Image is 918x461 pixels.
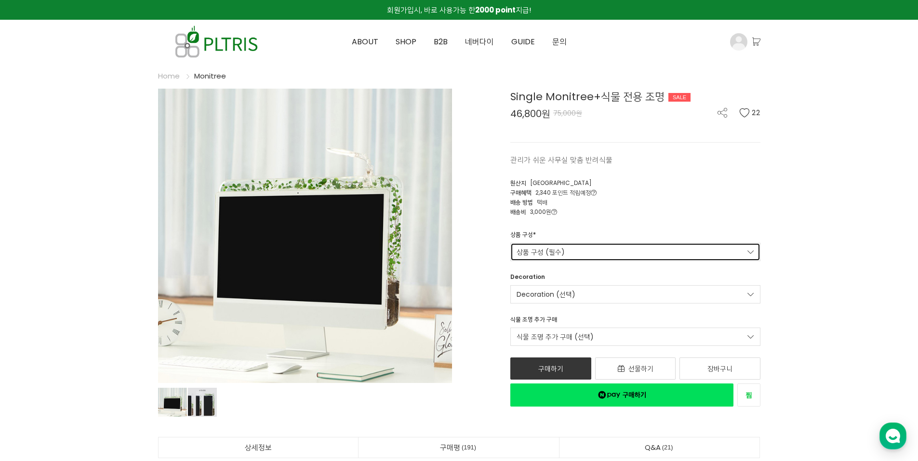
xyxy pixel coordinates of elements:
a: SHOP [387,20,425,64]
a: ABOUT [343,20,387,64]
a: B2B [425,20,456,64]
span: 75,000원 [553,108,582,118]
a: 새창 [737,383,760,407]
a: 네버다이 [456,20,503,64]
span: 원산지 [510,179,526,187]
span: 선물하기 [628,364,653,373]
span: 설정 [149,320,160,328]
span: 2,340 포인트 적립예정 [535,188,597,197]
a: 대화 [64,305,124,329]
img: 프로필 이미지 [730,33,747,51]
a: 설정 [124,305,185,329]
span: 네버다이 [465,36,494,47]
a: 새창 [510,383,733,407]
span: 배송 방법 [510,198,533,206]
a: 문의 [544,20,575,64]
span: 22 [752,108,760,118]
span: 191 [460,442,478,452]
a: Decoration (선택) [510,285,760,303]
div: SALE [668,93,691,102]
p: 관리가 쉬운 사무실 맞춤 반려식물 [510,154,760,166]
div: Single Monitree+식물 전용 조명 [510,89,760,105]
div: Decoration [510,273,545,285]
a: 상품 구성 (필수) [510,243,760,261]
a: Q&A21 [559,437,760,458]
strong: 2000 point [475,5,516,15]
span: 배송비 [510,208,526,216]
a: GUIDE [503,20,544,64]
div: 식물 조명 추가 구매 [510,315,557,328]
a: 구매하기 [510,357,591,380]
a: 홈 [3,305,64,329]
a: 식물 조명 추가 구매 (선택) [510,328,760,346]
span: 홈 [30,320,36,328]
span: B2B [434,36,448,47]
a: 선물하기 [595,357,676,380]
a: 구매평191 [359,437,559,458]
button: 22 [739,108,760,118]
a: Monitree [194,71,226,81]
span: 46,800원 [510,109,550,119]
span: ABOUT [352,36,378,47]
a: Home [158,71,180,81]
span: SHOP [396,36,416,47]
span: 21 [661,442,675,452]
a: 장바구니 [679,357,760,380]
span: 문의 [552,36,567,47]
span: 3,000원 [530,208,557,216]
div: 상품 구성 [510,230,536,243]
span: 대화 [88,320,100,328]
span: 회원가입시, 바로 사용가능 한 지급! [387,5,531,15]
span: 구매혜택 [510,188,532,197]
span: 택배 [537,198,547,206]
span: GUIDE [511,36,535,47]
a: 상세정보 [159,437,359,458]
span: [GEOGRAPHIC_DATA] [530,179,592,187]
